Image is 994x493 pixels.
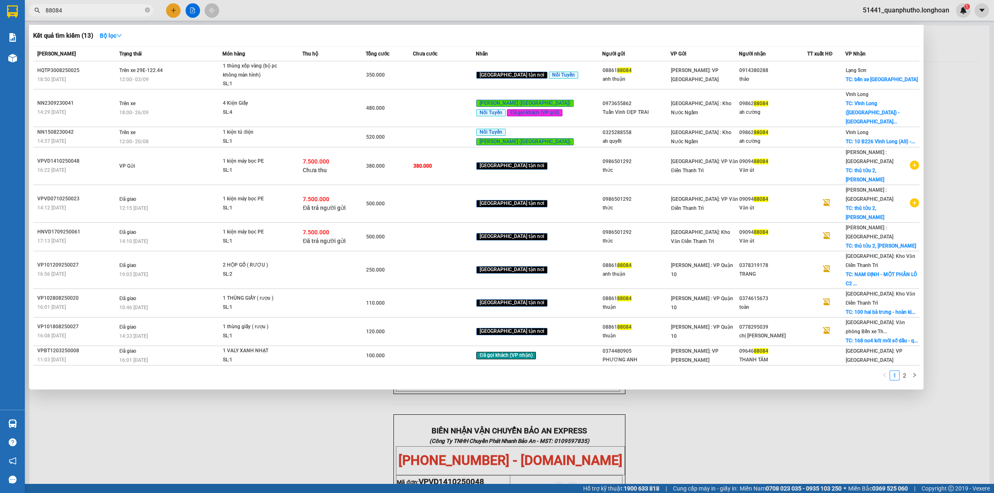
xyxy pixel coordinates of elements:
[671,101,731,115] span: [GEOGRAPHIC_DATA] : Kho Nước Ngầm
[549,72,578,79] span: Nối Tuyến
[223,270,285,279] div: SL: 2
[739,270,807,279] div: TRANG
[119,205,148,211] span: 12:15 [DATE]
[603,332,670,340] div: thuận
[222,51,245,57] span: Món hàng
[476,138,574,146] span: [PERSON_NAME] ([GEOGRAPHIC_DATA])
[37,77,66,82] span: 18:50 [DATE]
[476,100,574,107] span: [PERSON_NAME] ([GEOGRAPHIC_DATA])
[739,347,807,356] div: 09646
[603,303,670,312] div: thuận
[846,91,869,97] span: Vĩnh Long
[739,332,807,340] div: chị [PERSON_NAME]
[223,228,285,237] div: 1 kiện máy bọc PE
[5,12,125,31] strong: BIÊN NHẬN VẬN CHUYỂN BẢO AN EXPRESS
[303,229,329,236] span: 7.500.000
[37,138,66,144] span: 14:37 [DATE]
[910,370,919,380] button: right
[739,99,807,108] div: 09862
[845,51,866,57] span: VP Nhận
[8,54,17,63] img: warehouse-icon
[4,34,127,47] strong: (Công Ty TNHH Chuyển Phát Nhanh Bảo An - MST: 0109597835)
[910,370,919,380] li: Next Page
[119,163,135,169] span: VP Gửi
[366,267,385,273] span: 250.000
[303,238,346,244] span: Đã trả người gửi
[882,373,887,378] span: left
[223,294,285,303] div: 1 THÙNG GIẤY ( rượu )
[366,105,385,111] span: 480.000
[223,79,285,89] div: SL: 1
[603,157,670,166] div: 0986501292
[671,196,738,211] span: [GEOGRAPHIC_DATA]: VP Văn Điển Thanh Trì
[739,228,807,237] div: 09094
[890,370,900,380] li: 1
[119,305,148,310] span: 10:46 [DATE]
[37,228,117,236] div: HNVD1709250061
[754,101,768,106] span: 88084
[8,419,17,428] img: warehouse-icon
[37,346,117,355] div: VPBT1203250008
[223,62,285,79] div: 1 thùng xốp vàng (bộ pc không màn hình)
[9,438,17,446] span: question-circle
[846,320,905,334] span: [GEOGRAPHIC_DATA]: Văn phòng Bến xe Th...
[846,309,915,315] span: TC: 100 hai bà trưng - hoàn ki...
[223,99,285,108] div: 4 Kiện Giấy
[739,323,807,332] div: 0778295039
[603,294,670,303] div: 08861
[603,261,670,270] div: 08861
[846,130,869,135] span: Vĩnh Long
[37,128,117,137] div: NN1508230042
[476,51,488,57] span: Nhãn
[366,51,389,57] span: Tổng cước
[119,67,163,73] span: Trên xe 29E-122.44
[7,5,18,18] img: logo-vxr
[119,130,135,135] span: Trên xe
[754,130,768,135] span: 88084
[223,204,285,213] div: SL: 1
[880,370,890,380] li: Previous Page
[910,198,919,207] span: plus-circle
[119,262,136,268] span: Đã giao
[603,166,670,175] div: thức
[846,77,918,82] span: TC: bến xe [GEOGRAPHIC_DATA]
[476,266,548,274] span: [GEOGRAPHIC_DATA] tận nơi
[119,324,136,330] span: Đã giao
[900,371,909,380] a: 2
[739,66,807,75] div: 0914380288
[37,333,66,339] span: 16:08 [DATE]
[476,109,506,117] span: Nối Tuyến
[413,163,432,169] span: 380.000
[603,237,670,245] div: thức
[223,237,285,246] div: SL: 1
[739,157,807,166] div: 09094
[476,129,506,136] span: Nối Tuyến
[119,101,135,106] span: Trên xe
[223,332,285,341] div: SL: 1
[119,229,136,235] span: Đã giao
[37,271,66,277] span: 16:56 [DATE]
[303,204,346,211] span: Đã trả người gửi
[846,291,915,306] span: [GEOGRAPHIC_DATA]: Kho Văn Điển Thanh Trì
[223,303,285,312] div: SL: 1
[739,261,807,270] div: 0378319178
[846,348,902,363] span: [GEOGRAPHIC_DATA]: VP [GEOGRAPHIC_DATA]
[37,51,76,57] span: [PERSON_NAME]
[37,109,66,115] span: 14:29 [DATE]
[603,195,670,204] div: 0986501292
[37,322,117,331] div: VP101808250027
[476,200,548,207] span: [GEOGRAPHIC_DATA] tận nơi
[912,373,917,378] span: right
[754,196,768,202] span: 88084
[617,67,632,73] span: 88084
[739,75,807,84] div: thảo
[33,31,93,40] h3: Kết quả tìm kiếm ( 13 )
[846,338,918,344] span: TC: 168 no4 kđt mới sở dầu - q...
[9,457,17,465] span: notification
[46,6,143,15] input: Tìm tên, số ĐT hoặc mã đơn
[671,159,738,173] span: [GEOGRAPHIC_DATA]: VP Văn Điển Thanh Trì
[93,29,129,42] button: Bộ lọcdown
[846,139,915,144] span: TC: 10 B226 Vĩnh Long (AS) -...
[671,262,733,277] span: [PERSON_NAME] : VP Quận 10
[223,346,285,356] div: 1 VALY XANH NHẠT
